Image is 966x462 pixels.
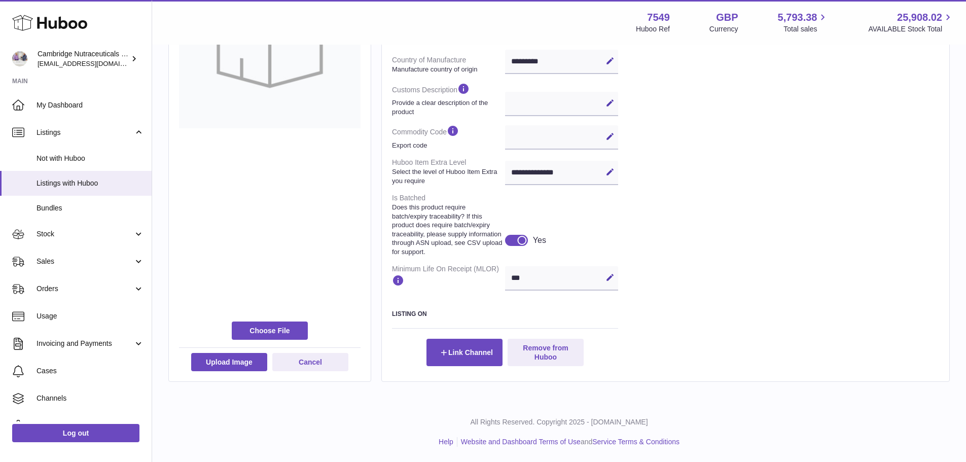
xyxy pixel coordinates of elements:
[392,78,505,120] dt: Customs Description
[37,154,144,163] span: Not with Huboo
[897,11,942,24] span: 25,908.02
[392,98,503,116] strong: Provide a clear description of the product
[457,437,679,447] li: and
[461,438,581,446] a: Website and Dashboard Terms of Use
[778,11,829,34] a: 5,793.38 Total sales
[439,438,453,446] a: Help
[37,100,144,110] span: My Dashboard
[709,24,738,34] div: Currency
[37,311,144,321] span: Usage
[37,366,144,376] span: Cases
[592,438,679,446] a: Service Terms & Conditions
[426,339,503,366] button: Link Channel
[38,59,149,67] span: [EMAIL_ADDRESS][DOMAIN_NAME]
[783,24,829,34] span: Total sales
[160,417,958,427] p: All Rights Reserved. Copyright 2025 - [DOMAIN_NAME]
[37,179,144,188] span: Listings with Huboo
[37,394,144,403] span: Channels
[392,203,503,256] strong: Does this product require batch/expiry traceability? If this product does require batch/expiry tr...
[191,353,267,371] button: Upload Image
[392,141,503,150] strong: Export code
[868,24,954,34] span: AVAILABLE Stock Total
[37,421,144,431] span: Settings
[37,229,133,239] span: Stock
[37,128,133,137] span: Listings
[716,11,738,24] strong: GBP
[12,51,27,66] img: internalAdmin-7549@internal.huboo.com
[12,424,139,442] a: Log out
[636,24,670,34] div: Huboo Ref
[392,51,505,78] dt: Country of Manufacture
[533,235,546,246] div: Yes
[37,284,133,294] span: Orders
[647,11,670,24] strong: 7549
[392,154,505,189] dt: Huboo Item Extra Level
[232,322,308,340] span: Choose File
[392,167,503,185] strong: Select the level of Huboo Item Extra you require
[37,339,133,348] span: Invoicing and Payments
[392,260,505,294] dt: Minimum Life On Receipt (MLOR)
[392,310,618,318] h3: Listing On
[38,49,129,68] div: Cambridge Nutraceuticals Ltd
[392,189,505,260] dt: Is Batched
[37,257,133,266] span: Sales
[778,11,817,24] span: 5,793.38
[37,203,144,213] span: Bundles
[508,339,584,366] button: Remove from Huboo
[392,120,505,154] dt: Commodity Code
[392,65,503,74] strong: Manufacture country of origin
[272,353,348,371] button: Cancel
[868,11,954,34] a: 25,908.02 AVAILABLE Stock Total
